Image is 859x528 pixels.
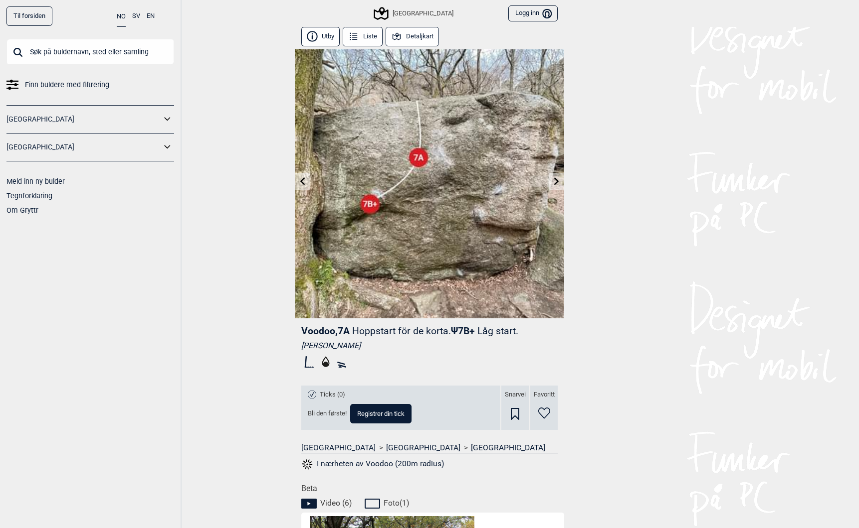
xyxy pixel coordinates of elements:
a: Tegnforklaring [6,192,52,200]
a: Til forsiden [6,6,52,26]
span: Favoritt [534,391,555,399]
button: NO [117,6,126,27]
nav: > > [301,443,558,453]
button: Logg inn [508,5,558,22]
span: Ticks (0) [320,391,345,399]
img: Voodoo [295,49,564,318]
a: [GEOGRAPHIC_DATA] [386,443,460,453]
p: Låg start. [477,325,518,337]
p: Hoppstart för de korta. [352,325,451,337]
button: I nærheten av Voodoo (200m radius) [301,458,444,471]
div: [GEOGRAPHIC_DATA] [375,7,453,19]
span: Bli den første! [308,409,347,418]
button: Liste [343,27,383,46]
a: Om Gryttr [6,206,38,214]
input: Søk på buldernavn, sted eller samling [6,39,174,65]
a: [GEOGRAPHIC_DATA] [6,112,161,127]
a: Finn buldere med filtrering [6,78,174,92]
button: Detaljkart [386,27,439,46]
button: Utby [301,27,340,46]
span: Foto ( 1 ) [384,498,409,508]
button: EN [147,6,155,26]
span: Finn buldere med filtrering [25,78,109,92]
span: Registrer din tick [357,410,405,417]
div: Snarvei [501,386,529,430]
a: [GEOGRAPHIC_DATA] [6,140,161,154]
span: Ψ 7B+ [451,325,518,337]
a: [GEOGRAPHIC_DATA] [471,443,545,453]
a: Meld inn ny bulder [6,177,65,185]
span: Voodoo , 7A [301,325,350,337]
span: Video ( 6 ) [320,498,352,508]
button: SV [132,6,140,26]
a: [GEOGRAPHIC_DATA] [301,443,376,453]
div: [PERSON_NAME] [301,341,558,351]
button: Registrer din tick [350,404,412,423]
